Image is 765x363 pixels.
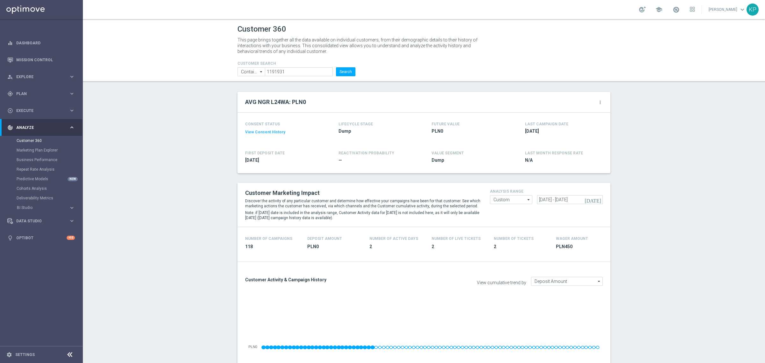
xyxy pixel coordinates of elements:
[17,206,69,210] div: BI Studio
[237,25,610,34] h1: Customer 360
[69,74,75,80] i: keyboard_arrow_right
[16,92,69,96] span: Plan
[432,128,506,134] span: PLN0
[245,210,480,220] p: Note: if [DATE] date is included in the analysis range, Customer Activity data for [DATE] is not ...
[245,157,320,163] span: 2017-05-09
[7,91,75,96] button: gps_fixed Plan keyboard_arrow_right
[7,51,75,68] div: Mission Control
[585,197,602,203] i: [DATE]
[7,74,69,80] div: Explore
[17,205,75,210] button: BI Studio keyboard_arrow_right
[15,353,35,357] a: Settings
[596,277,602,285] i: arrow_drop_down
[7,91,13,97] i: gps_fixed
[248,345,257,349] text: PLN0
[7,108,75,113] button: play_circle_outline Execute keyboard_arrow_right
[7,235,13,241] i: lightbulb
[17,145,82,155] div: Marketing Plan Explorer
[69,218,75,224] i: keyboard_arrow_right
[16,229,67,246] a: Optibot
[7,74,75,79] button: person_search Explore keyboard_arrow_right
[432,157,506,163] span: Dump
[7,235,75,241] button: lightbulb Optibot +10
[245,130,285,135] button: View Consent History
[17,184,82,193] div: Cohorts Analysis
[7,125,69,130] div: Analyze
[339,122,373,126] h4: LIFECYCLE STAGE
[336,67,355,76] button: Search
[17,157,66,162] a: Business Performance
[17,174,82,184] div: Predictive Models
[245,151,285,155] h4: FIRST DEPOSIT DATE
[245,98,306,106] h2: AVG NGR L24WA: PLN0
[7,91,69,97] div: Plan
[16,34,75,51] a: Dashboard
[339,128,413,134] span: Dump
[17,193,82,203] div: Deliverability Metrics
[17,176,66,181] a: Predictive Models
[556,244,610,250] span: PLN450
[7,74,13,80] i: person_search
[432,122,460,126] h4: FUTURE VALUE
[525,122,568,126] h4: LAST CAMPAIGN DATE
[69,91,75,97] i: keyboard_arrow_right
[16,51,75,68] a: Mission Control
[17,167,66,172] a: Repeat Rate Analysis
[258,68,265,76] i: arrow_drop_down
[490,189,603,194] h4: analysis range
[17,138,66,143] a: Customer 360
[525,157,600,163] span: N/A
[598,100,603,105] i: more_vert
[7,41,75,46] button: equalizer Dashboard
[708,5,747,14] a: [PERSON_NAME]keyboard_arrow_down
[245,189,480,197] h2: Customer Marketing Impact
[7,40,13,46] i: equalizer
[245,236,292,241] h4: Number of Campaigns
[7,125,13,130] i: track_changes
[7,57,75,63] button: Mission Control
[245,244,300,250] span: 118
[432,151,464,155] h4: VALUE SEGMENT
[7,219,75,224] button: Data Studio keyboard_arrow_right
[17,206,62,210] span: BI Studio
[369,236,418,241] h4: Number of Active Days
[307,244,362,250] span: PLN0
[432,244,486,250] span: 2
[477,280,526,285] label: View cumulative trend by
[7,218,69,224] div: Data Studio
[7,108,69,114] div: Execute
[17,136,82,145] div: Customer 360
[16,126,69,130] span: Analyze
[265,67,333,76] input: Enter CID, Email, name or phone
[17,196,66,201] a: Deliverability Metrics
[490,195,532,204] input: analysis range
[6,352,12,358] i: settings
[68,177,78,181] div: NEW
[369,244,424,250] span: 2
[17,186,66,191] a: Cohorts Analysis
[7,108,13,114] i: play_circle_outline
[245,277,419,283] h3: Customer Activity & Campaign History
[7,34,75,51] div: Dashboard
[16,219,69,223] span: Data Studio
[525,128,600,134] span: 2024-06-30
[69,124,75,130] i: keyboard_arrow_right
[655,6,662,13] span: school
[237,61,355,66] h4: CUSTOMER SEARCH
[16,75,69,79] span: Explore
[237,37,483,54] p: This page brings together all the data available on individual customers, from their demographic ...
[67,236,75,240] div: +10
[17,165,82,174] div: Repeat Rate Analysis
[494,236,534,241] h4: Number Of Tickets
[69,205,75,211] i: keyboard_arrow_right
[494,244,548,250] span: 2
[339,151,394,155] span: REACTIVATION PROBABILITY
